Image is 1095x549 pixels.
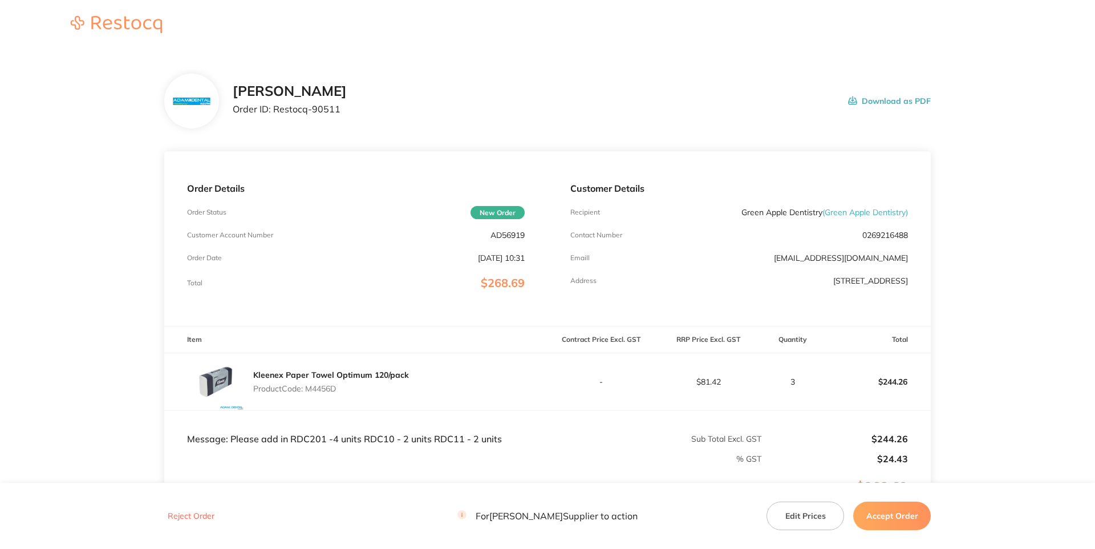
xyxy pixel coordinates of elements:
[173,98,210,105] img: N3hiYW42Mg
[253,370,409,380] a: Kleenex Paper Towel Optimum 120/pack
[548,377,654,386] p: -
[164,326,547,353] th: Item
[187,279,202,287] p: Total
[822,207,908,217] span: ( Green Apple Dentistry )
[187,231,273,239] p: Customer Account Number
[59,16,173,33] img: Restocq logo
[471,206,525,219] span: New Order
[763,434,908,444] p: $244.26
[164,410,547,445] td: Message: Please add in RDC201 -4 units RDC10 - 2 units RDC11 - 2 units
[570,254,590,262] p: Emaill
[763,377,823,386] p: 3
[862,231,908,240] p: 0269216488
[164,511,218,522] button: Reject Order
[187,254,222,262] p: Order Date
[853,502,931,530] button: Accept Order
[59,16,173,35] a: Restocq logo
[547,326,655,353] th: Contract Price Excl. GST
[833,276,908,285] p: [STREET_ADDRESS]
[570,231,622,239] p: Contact Number
[457,511,638,522] p: For [PERSON_NAME] Supplier to action
[233,83,347,99] h2: [PERSON_NAME]
[766,502,844,530] button: Edit Prices
[165,454,761,463] p: % GST
[848,83,931,119] button: Download as PDF
[763,479,930,518] p: $268.69
[824,368,930,395] p: $244.26
[570,183,908,193] p: Customer Details
[741,208,908,217] p: Green Apple Dentistry
[481,276,525,290] span: $268.69
[490,231,525,240] p: AD56919
[824,326,931,353] th: Total
[253,384,409,393] p: Product Code: M4456D
[548,434,761,443] p: Sub Total Excl. GST
[478,253,525,263] p: [DATE] 10:31
[187,353,244,410] img: anB1OGtpcw
[165,482,761,514] p: Sub Total ( 1 Items)
[774,253,908,263] a: [EMAIL_ADDRESS][DOMAIN_NAME]
[187,208,226,216] p: Order Status
[233,104,347,114] p: Order ID: Restocq- 90511
[763,454,908,464] p: $24.43
[187,183,525,193] p: Order Details
[655,326,762,353] th: RRP Price Excl. GST
[570,208,600,216] p: Recipient
[655,377,761,386] p: $81.42
[762,326,824,353] th: Quantity
[570,277,597,285] p: Address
